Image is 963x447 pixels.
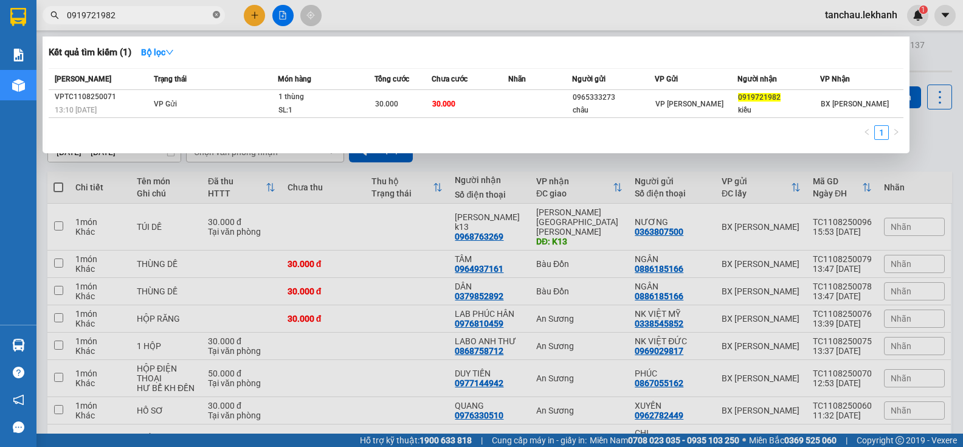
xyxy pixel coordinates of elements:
[572,75,606,83] span: Người gửi
[820,75,850,83] span: VP Nhận
[655,100,723,108] span: VP [PERSON_NAME]
[738,104,820,117] div: kiều
[432,75,468,83] span: Chưa cước
[55,75,111,83] span: [PERSON_NAME]
[12,339,25,352] img: warehouse-icon
[889,125,903,140] li: Next Page
[573,104,654,117] div: châu
[737,75,777,83] span: Người nhận
[821,100,889,108] span: BX [PERSON_NAME]
[655,75,678,83] span: VP Gửi
[889,125,903,140] button: right
[154,100,177,108] span: VP Gửi
[874,125,889,140] li: 1
[13,367,24,378] span: question-circle
[573,91,654,104] div: 0965333273
[278,91,370,104] div: 1 thùng
[213,10,220,21] span: close-circle
[375,100,398,108] span: 30.000
[49,46,131,59] h3: Kết quả tìm kiếm ( 1 )
[13,394,24,406] span: notification
[863,128,871,136] span: left
[278,104,370,117] div: SL: 1
[860,125,874,140] button: left
[50,11,59,19] span: search
[860,125,874,140] li: Previous Page
[12,49,25,61] img: solution-icon
[12,79,25,92] img: warehouse-icon
[738,93,781,102] span: 0919721982
[374,75,409,83] span: Tổng cước
[13,421,24,433] span: message
[55,106,97,114] span: 13:10 [DATE]
[165,48,174,57] span: down
[10,8,26,26] img: logo-vxr
[154,75,187,83] span: Trạng thái
[892,128,900,136] span: right
[55,91,150,103] div: VPTC1108250071
[141,47,174,57] strong: Bộ lọc
[432,100,455,108] span: 30.000
[67,9,210,22] input: Tìm tên, số ĐT hoặc mã đơn
[875,126,888,139] a: 1
[213,11,220,18] span: close-circle
[278,75,311,83] span: Món hàng
[508,75,526,83] span: Nhãn
[131,43,184,62] button: Bộ lọcdown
